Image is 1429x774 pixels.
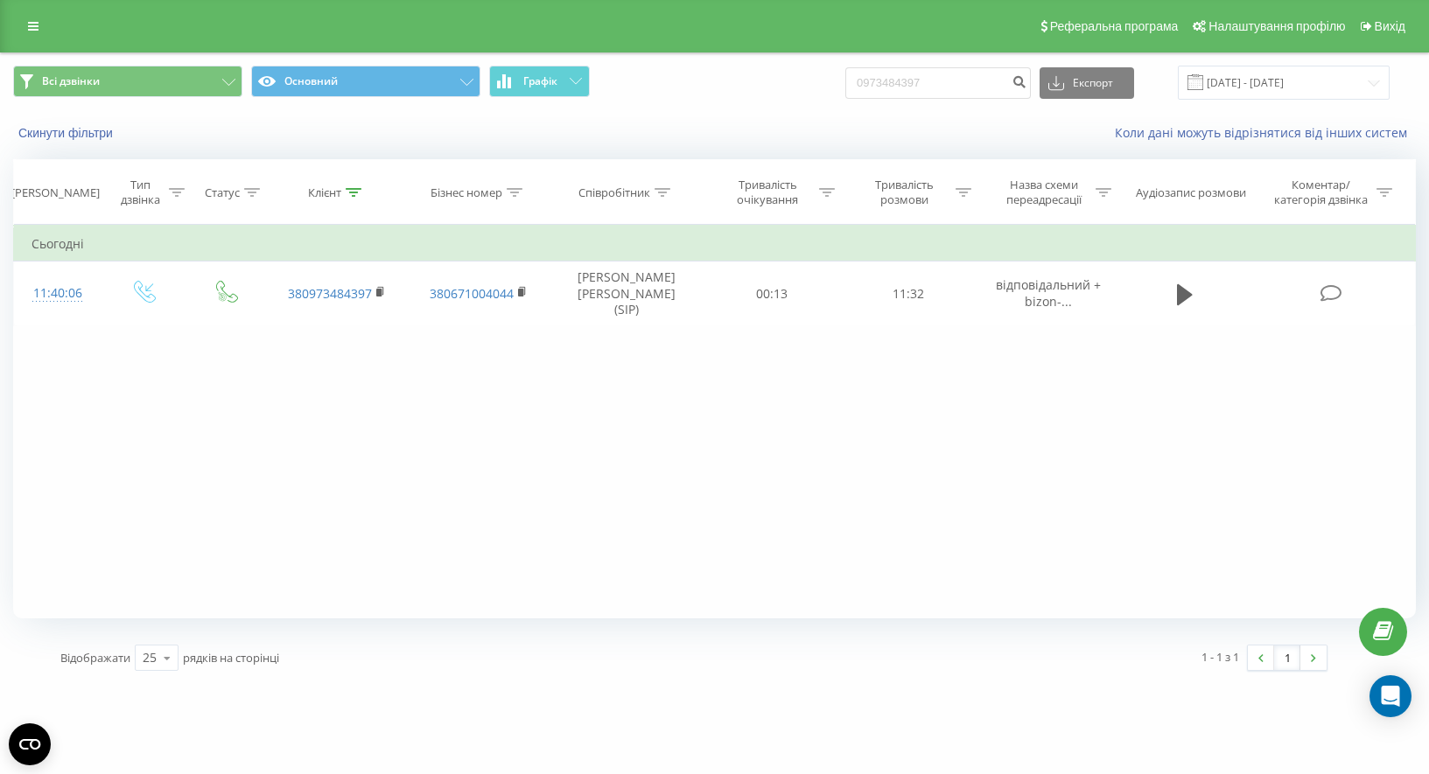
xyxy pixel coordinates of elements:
a: 1 [1274,645,1300,670]
span: Відображати [60,650,130,666]
div: 1 - 1 з 1 [1201,648,1239,666]
button: Скинути фільтри [13,125,122,141]
div: Коментар/категорія дзвінка [1270,178,1372,207]
div: [PERSON_NAME] [11,185,100,200]
div: Open Intercom Messenger [1369,675,1411,717]
div: 11:40:06 [32,276,84,310]
td: Сьогодні [14,227,1416,261]
td: [PERSON_NAME] [PERSON_NAME] (SIP) [550,261,704,326]
div: Тривалість розмови [858,178,951,207]
a: 380671004044 [430,285,514,302]
button: Всі дзвінки [13,66,242,97]
div: Бізнес номер [431,185,502,200]
button: Графік [489,66,590,97]
td: 00:13 [704,261,840,326]
div: Статус [205,185,240,200]
div: Назва схеми переадресації [998,178,1091,207]
button: Основний [251,66,480,97]
div: Співробітник [578,185,650,200]
div: Тривалість очікування [721,178,815,207]
span: Вихід [1375,19,1405,33]
a: Коли дані можуть відрізнятися вiд інших систем [1115,124,1416,141]
button: Open CMP widget [9,723,51,765]
span: відповідальний + ﻿bizon-... [996,276,1101,309]
input: Пошук за номером [845,67,1031,99]
button: Експорт [1040,67,1134,99]
span: Графік [523,75,557,87]
span: Реферальна програма [1050,19,1179,33]
div: 25 [143,649,157,666]
span: рядків на сторінці [183,650,279,666]
div: Аудіозапис розмови [1136,185,1246,200]
span: Всі дзвінки [42,74,100,88]
td: 11:32 [840,261,977,326]
div: Тип дзвінка [116,178,164,207]
span: Налаштування профілю [1208,19,1345,33]
div: Клієнт [308,185,341,200]
a: 380973484397 [288,285,372,302]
